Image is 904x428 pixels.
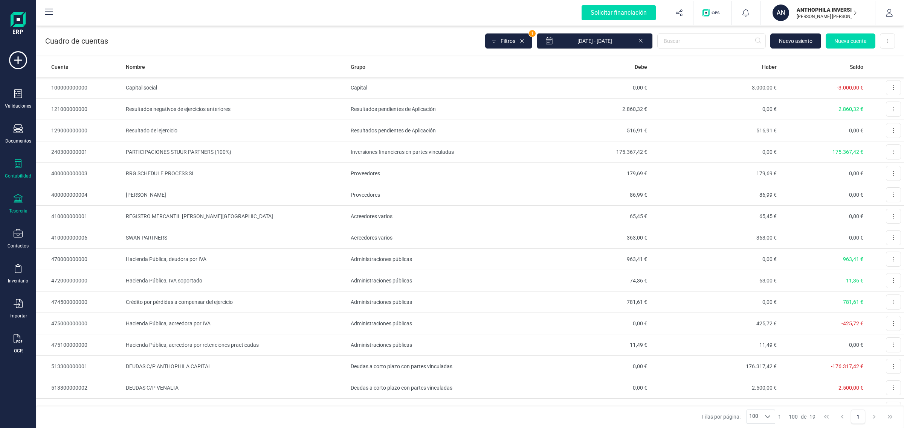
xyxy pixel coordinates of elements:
button: Page 1 [851,410,865,424]
td: Hacienda Pública, IVA soportado [123,270,348,291]
button: Nuevo asiento [770,33,821,49]
span: -425,72 € [841,320,863,326]
td: 2.860,32 € [521,99,650,120]
td: DEUDAS C/P VENALTA [123,377,348,399]
div: Contabilidad [5,173,31,179]
span: 1 [778,413,781,420]
span: 0,00 € [849,342,863,348]
button: Logo de OPS [698,1,727,25]
button: Next Page [867,410,881,424]
td: 3.000,00 € [650,77,780,99]
button: Filtros [485,33,532,49]
div: - [778,413,815,420]
td: Tesorería [348,399,521,420]
td: 516,91 € [650,120,780,141]
td: DEUDAS C/P ANTHOPHILA CAPITAL [123,356,348,377]
td: 963,41 € [521,249,650,270]
td: 100000000000 [36,77,123,99]
button: Nueva cuenta [826,33,875,49]
span: Nombre [126,63,145,71]
span: 175.367,42 € [832,149,863,155]
button: First Page [819,410,834,424]
button: Last Page [883,410,897,424]
td: 0,00 € [650,249,780,270]
td: 470000000000 [36,249,123,270]
span: 0,00 € [849,170,863,176]
td: Crédito por pérdidas a compensar del ejercicio [123,291,348,313]
td: Hacienda Pública, deudora por IVA [123,249,348,270]
span: Cuenta [51,63,69,71]
td: 0,00 € [650,291,780,313]
td: 410000000006 [36,227,123,249]
td: 363,00 € [521,227,650,249]
img: Logo de OPS [702,9,722,17]
td: 65,45 € [650,206,780,227]
td: Resultados negativos de ejercicios anteriores [123,99,348,120]
span: de [801,413,806,420]
div: Importar [9,313,27,319]
span: Debe [635,63,647,71]
td: Inversiones financieras en partes vinculadas [348,141,521,163]
p: ANTHOPHILA INVERSIONES PATRIMONIALES SL [797,6,857,14]
td: Resultados pendientes de Aplicación [348,99,521,120]
p: [PERSON_NAME] [PERSON_NAME] [797,14,857,20]
td: 513300000001 [36,356,123,377]
td: Proveedores [348,184,521,206]
div: Documentos [5,138,31,144]
td: 472000000000 [36,270,123,291]
td: 781,61 € [521,291,650,313]
td: Acreedores varios [348,206,521,227]
td: Resultado del ejercicio [123,120,348,141]
span: -2.500,00 € [837,385,863,391]
span: 963,41 € [843,256,863,262]
td: Resultados pendientes de Aplicación [348,120,521,141]
td: [PERSON_NAME] [123,184,348,206]
span: Nueva cuenta [834,37,867,45]
span: Haber [762,63,777,71]
span: 19 [809,413,815,420]
td: SWAN PARTNERS [123,227,348,249]
td: 3.037,27 € [521,399,650,420]
span: Filtros [501,37,515,45]
span: 0,00 € [849,192,863,198]
div: Filas por página: [702,410,775,424]
td: 516,91 € [521,120,650,141]
td: 74,36 € [521,270,650,291]
td: 0,00 € [521,356,650,377]
button: Solicitar financiación [573,1,665,25]
td: 121000000000 [36,99,123,120]
td: 179,69 € [521,163,650,184]
td: 179,69 € [650,163,780,184]
td: 65,45 € [521,206,650,227]
td: Administraciones públicas [348,249,521,270]
img: Logo Finanedi [11,12,26,36]
div: OCR [14,348,23,354]
td: 474500000000 [36,291,123,313]
div: Solicitar financiación [582,5,656,20]
td: 0,00 € [650,99,780,120]
span: -3.000,00 € [837,85,863,91]
span: Saldo [850,63,863,71]
td: Administraciones públicas [348,270,521,291]
td: 129000000000 [36,120,123,141]
td: 410000000001 [36,206,123,227]
td: Administraciones públicas [348,291,521,313]
td: 2.500,00 € [650,377,780,399]
input: Buscar [657,33,766,49]
td: 11,49 € [521,334,650,356]
p: Cuadro de cuentas [45,36,108,46]
td: 572000000001 [36,399,123,420]
td: 176.317,42 € [650,356,780,377]
span: 1 [529,30,536,37]
div: Tesorería [9,208,27,214]
span: Grupo [351,63,365,71]
td: PARTICIPACIONES STUUR PARTNERS (100%) [123,141,348,163]
span: 100 [747,410,760,423]
td: Proveedores [348,163,521,184]
div: Inventario [8,278,28,284]
span: -176.317,42 € [831,363,863,369]
span: 0,00 € [849,213,863,219]
span: 0,00 € [849,127,863,134]
td: 425,72 € [650,313,780,334]
td: 2.052,90 € [650,399,780,420]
